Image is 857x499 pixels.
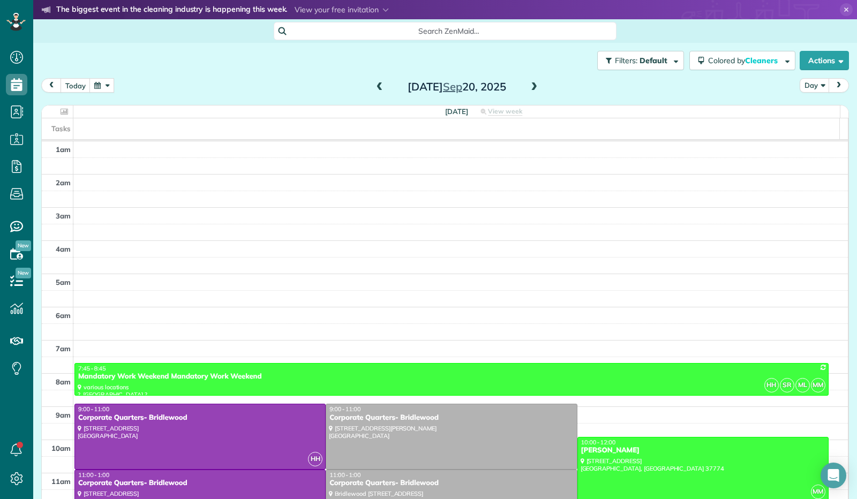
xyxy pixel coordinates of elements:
[56,4,287,16] strong: The biggest event in the cleaning industry is happening this week.
[592,51,684,70] a: Filters: Default
[329,413,574,422] div: Corporate Quarters- Bridlewood
[488,107,522,116] span: View week
[811,485,825,499] span: MM
[640,56,668,65] span: Default
[56,377,71,386] span: 8am
[56,278,71,286] span: 5am
[821,463,846,488] div: Open Intercom Messenger
[16,240,31,251] span: New
[78,471,109,479] span: 11:00 - 1:00
[800,51,849,70] button: Actions
[708,56,781,65] span: Colored by
[56,245,71,253] span: 4am
[811,378,825,392] span: MM
[51,124,71,133] span: Tasks
[78,365,106,372] span: 7:45 - 8:45
[615,56,637,65] span: Filters:
[597,51,684,70] button: Filters: Default
[56,411,71,419] span: 9am
[41,78,62,93] button: prev
[78,405,109,413] span: 9:00 - 11:00
[78,372,825,381] div: Mandatory Work Weekend Mandatory Work Weekend
[16,268,31,278] span: New
[56,178,71,187] span: 2am
[800,78,830,93] button: Day
[51,444,71,452] span: 10am
[308,452,322,466] span: HH
[329,471,360,479] span: 11:00 - 1:00
[51,477,71,486] span: 11am
[795,378,810,392] span: ML
[581,446,825,455] div: [PERSON_NAME]
[56,145,71,154] span: 1am
[581,438,616,446] span: 10:00 - 12:00
[829,78,849,93] button: next
[780,378,794,392] span: SR
[689,51,795,70] button: Colored byCleaners
[56,344,71,353] span: 7am
[61,78,91,93] button: today
[445,107,468,116] span: [DATE]
[443,80,462,93] span: Sep
[745,56,779,65] span: Cleaners
[329,479,574,488] div: Corporate Quarters- Bridlewood
[56,311,71,320] span: 6am
[56,211,71,220] span: 3am
[78,413,322,422] div: Corporate Quarters- Bridlewood
[764,378,779,392] span: HH
[329,405,360,413] span: 9:00 - 11:00
[78,479,322,488] div: Corporate Quarters- Bridlewood
[390,81,524,93] h2: [DATE] 20, 2025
